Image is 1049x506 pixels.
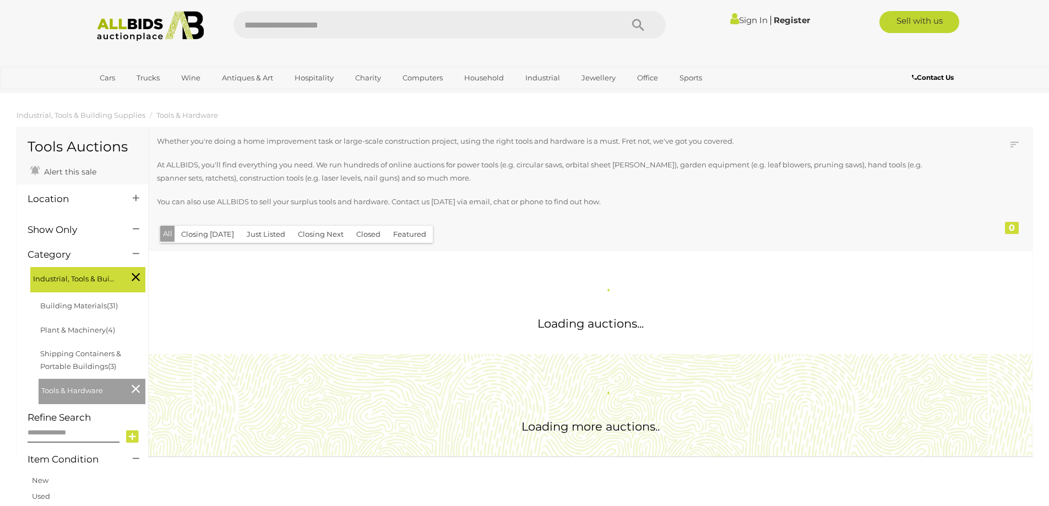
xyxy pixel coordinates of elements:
[291,226,350,243] button: Closing Next
[157,195,944,208] p: You can also use ALLBIDS to sell your surplus tools and hardware. Contact us [DATE] via email, ch...
[41,167,96,177] span: Alert this sale
[574,69,623,87] a: Jewellery
[40,301,118,310] a: Building Materials(31)
[129,69,167,87] a: Trucks
[41,382,124,397] span: Tools & Hardware
[240,226,292,243] button: Just Listed
[912,72,956,84] a: Contact Us
[521,420,660,433] span: Loading more auctions..
[91,11,210,41] img: Allbids.com.au
[537,317,644,330] span: Loading auctions...
[774,15,810,25] a: Register
[672,69,709,87] a: Sports
[28,225,116,235] h4: Show Only
[28,139,137,155] h1: Tools Auctions
[175,226,241,243] button: Closing [DATE]
[156,111,218,119] a: Tools & Hardware
[93,87,185,105] a: [GEOGRAPHIC_DATA]
[912,73,954,81] b: Contact Us
[457,69,511,87] a: Household
[106,325,115,334] span: (4)
[28,454,116,465] h4: Item Condition
[17,111,145,119] a: Industrial, Tools & Building Supplies
[32,492,50,500] a: Used
[730,15,768,25] a: Sign In
[215,69,280,87] a: Antiques & Art
[28,412,145,423] h4: Refine Search
[40,325,115,334] a: Plant & Machinery(4)
[28,162,99,179] a: Alert this sale
[157,135,944,148] p: Whether you're doing a home improvement task or large-scale construction project, using the right...
[32,476,48,485] a: New
[160,226,175,242] button: All
[174,69,208,87] a: Wine
[518,69,567,87] a: Industrial
[33,270,116,285] span: Industrial, Tools & Building Supplies
[93,69,122,87] a: Cars
[611,11,666,39] button: Search
[157,159,944,184] p: At ALLBIDS, you'll find everything you need. We run hundreds of online auctions for power tools (...
[107,301,118,310] span: (31)
[348,69,388,87] a: Charity
[350,226,387,243] button: Closed
[28,249,116,260] h4: Category
[40,349,121,371] a: Shipping Containers & Portable Buildings(3)
[1005,222,1019,234] div: 0
[630,69,665,87] a: Office
[769,14,772,26] span: |
[395,69,450,87] a: Computers
[287,69,341,87] a: Hospitality
[28,194,116,204] h4: Location
[108,362,116,371] span: (3)
[879,11,959,33] a: Sell with us
[387,226,433,243] button: Featured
